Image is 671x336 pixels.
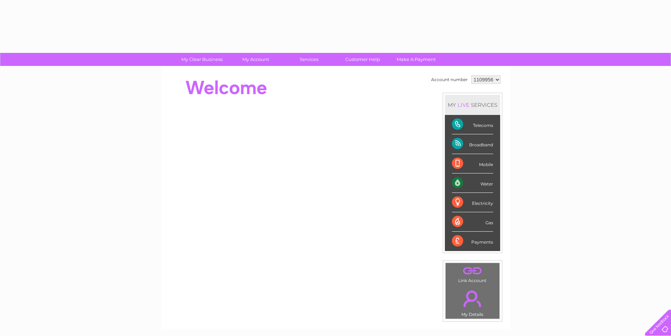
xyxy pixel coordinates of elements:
a: Customer Help [334,53,392,66]
div: Water [452,173,493,193]
div: Gas [452,212,493,232]
a: . [447,265,498,277]
td: My Details [445,285,500,319]
a: . [447,286,498,311]
div: Payments [452,232,493,251]
a: My Account [226,53,285,66]
div: MY SERVICES [445,95,500,115]
a: Services [280,53,338,66]
div: Electricity [452,193,493,212]
div: Telecoms [452,115,493,134]
a: Make A Payment [387,53,445,66]
div: Mobile [452,154,493,173]
td: Account number [429,74,470,86]
a: My Clear Business [173,53,231,66]
div: LIVE [456,102,471,108]
td: Link Account [445,263,500,285]
div: Broadband [452,134,493,154]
